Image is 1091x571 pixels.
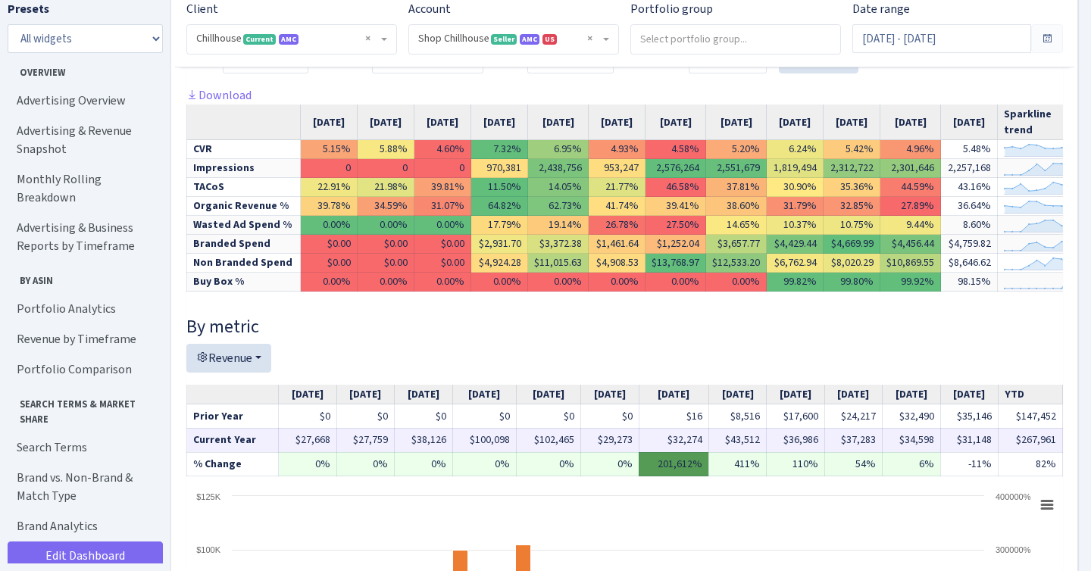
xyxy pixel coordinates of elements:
td: 36.64% [941,197,998,216]
td: 0.00% [301,216,358,235]
th: [DATE] [706,105,767,140]
td: $13,768.97 [646,254,706,273]
td: 0.00% [358,216,414,235]
td: 6.95% [528,140,589,159]
a: Portfolio Analytics [8,294,159,324]
td: 6% [883,452,940,476]
text: $125K [196,492,220,501]
th: [DATE] [395,385,452,404]
td: 4.96% [880,140,941,159]
th: [DATE] [639,385,708,404]
td: 21.77% [589,178,646,197]
td: $0 [395,404,452,429]
td: 98.15% [941,273,998,292]
td: $4,924.28 [471,254,528,273]
td: 10.75% [824,216,880,235]
span: Overview [8,59,158,80]
th: [DATE] [414,105,471,140]
td: $0 [336,404,394,429]
th: YTD [998,385,1062,404]
td: $0.00 [358,254,414,273]
th: [DATE] [471,105,528,140]
input: Select portfolio group... [631,25,840,52]
a: Advertising & Revenue Snapshot [8,116,159,164]
th: [DATE] [589,105,646,140]
td: 26.78% [589,216,646,235]
td: 44.59% [880,178,941,197]
td: % Change [187,452,279,476]
td: $0 [517,404,581,429]
td: $0.00 [358,235,414,254]
td: 41.74% [589,197,646,216]
td: 5.88% [358,140,414,159]
td: 35.36% [824,178,880,197]
th: [DATE] [336,385,394,404]
th: [DATE] [767,105,824,140]
td: $35,146 [940,404,998,429]
td: $267,961 [998,428,1062,452]
td: 0.00% [414,273,471,292]
td: 31.79% [767,197,824,216]
td: 38.60% [706,197,767,216]
td: 7.32% [471,140,528,159]
td: 46.58% [646,178,706,197]
td: $24,217 [824,404,882,429]
span: Chillhouse <span class="badge badge-success">Current</span><span class="badge badge-primary">AMC<... [196,31,378,46]
td: 17.79% [471,216,528,235]
td: 32.85% [824,197,880,216]
th: [DATE] [646,105,706,140]
td: 21.98% [358,178,414,197]
td: Impressions [187,159,301,178]
th: [DATE] [767,385,824,404]
td: $102,465 [517,428,581,452]
td: 0% [517,452,581,476]
td: 14.05% [528,178,589,197]
td: $27,759 [336,428,394,452]
td: Current Year [187,428,279,452]
td: $8,646.62 [941,254,998,273]
td: 9.44% [880,216,941,235]
td: $4,456.44 [880,235,941,254]
a: Monthly Rolling Breakdown [8,164,159,213]
a: Download [186,87,252,103]
td: Organic Revenue % [187,197,301,216]
td: 31.07% [414,197,471,216]
td: 0% [395,452,452,476]
td: 110% [767,452,824,476]
td: 8.60% [941,216,998,235]
td: $37,283 [824,428,882,452]
th: [DATE] [452,385,517,404]
td: 82% [998,452,1062,476]
td: 0% [279,452,336,476]
a: Revenue by Timeframe [8,324,159,354]
text: 400000% [996,492,1031,501]
th: [DATE] [883,385,940,404]
td: 0 [301,159,358,178]
td: $43,512 [708,428,766,452]
td: $27,668 [279,428,336,452]
a: Brand Analytics [8,511,159,541]
a: Search Terms [8,432,159,463]
td: Prior Year [187,404,279,429]
td: 19.14% [528,216,589,235]
button: Revenue [186,344,271,373]
td: $4,669.99 [824,235,880,254]
th: [DATE] [940,385,998,404]
td: 0.00% [358,273,414,292]
td: $8,020.29 [824,254,880,273]
td: 27.50% [646,216,706,235]
td: 0 [414,159,471,178]
span: By ASIN [8,267,158,288]
a: Edit Dashboard [8,541,163,570]
td: $4,429.44 [767,235,824,254]
td: 0 [358,159,414,178]
td: 39.41% [646,197,706,216]
td: Non Branded Spend [187,254,301,273]
th: Sparkline trend [998,105,1086,140]
span: AMC [279,34,299,45]
td: $0.00 [414,254,471,273]
td: $147,452 [998,404,1062,429]
td: 99.92% [880,273,941,292]
a: Portfolio Comparison [8,354,159,385]
td: $6,762.94 [767,254,824,273]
